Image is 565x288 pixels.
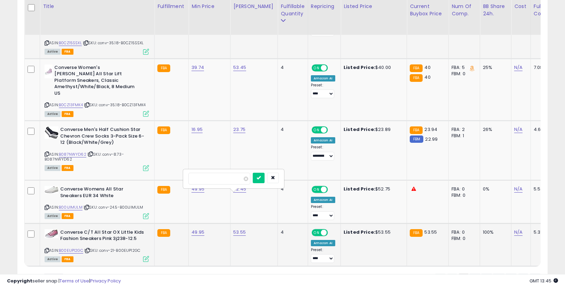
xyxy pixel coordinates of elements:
[233,126,245,133] a: 23.75
[311,197,335,203] div: Amazon AI
[191,229,204,236] a: 49.95
[410,126,423,134] small: FBA
[312,127,321,133] span: ON
[410,135,423,143] small: FBM
[191,186,204,193] a: 49.95
[45,126,149,170] div: ASIN:
[327,229,338,235] span: OFF
[157,64,170,72] small: FBA
[534,186,558,192] div: 5.52
[191,64,204,71] a: 39.74
[157,126,170,134] small: FBA
[452,71,474,77] div: FBM: 0
[60,229,145,244] b: Converse C/T All Star OX Little Kids Fashion Sneakers Pink 3j238-12.5
[344,64,401,71] div: $40.00
[191,3,227,10] div: Min Price
[424,126,437,133] span: 23.94
[514,126,523,133] a: N/A
[327,187,338,193] span: OFF
[311,3,338,10] div: Repricing
[311,75,335,81] div: Amazon AI
[424,229,437,235] span: 53.55
[62,111,73,117] span: FBA
[45,165,61,171] span: All listings currently available for purchase on Amazon
[534,64,558,71] div: 7.08
[59,102,83,108] a: B0CZ13FMK4
[45,256,61,262] span: All listings currently available for purchase on Amazon
[45,186,58,193] img: 31RUuCVKS+L._SL40_.jpg
[410,229,423,237] small: FBA
[514,229,523,236] a: N/A
[452,133,474,139] div: FBM: 1
[327,65,338,71] span: OFF
[59,204,83,210] a: B00IJIMULM
[311,137,335,143] div: Amazon AI
[45,186,149,218] div: ASIN:
[62,256,73,262] span: FBA
[514,3,528,10] div: Cost
[327,127,338,133] span: OFF
[281,186,302,192] div: 4
[7,278,121,285] div: seller snap | |
[59,40,82,46] a: B0CZ15SSXL
[45,213,61,219] span: All listings currently available for purchase on Amazon
[424,64,430,71] span: 40
[281,3,305,17] div: Fulfillable Quantity
[312,229,321,235] span: ON
[410,74,423,82] small: FBA
[452,192,474,199] div: FBM: 0
[233,186,246,193] a: 52.45
[84,204,143,210] span: | SKU: conv-24.5-B00IJIMULM
[534,229,558,235] div: 5.37
[191,126,203,133] a: 16.95
[45,64,53,78] img: 21lAM2JEZjL._SL40_.jpg
[344,126,401,133] div: $23.89
[483,186,506,192] div: 0%
[344,229,401,235] div: $53.55
[344,126,375,133] b: Listed Price:
[62,49,73,55] span: FBA
[233,3,275,10] div: [PERSON_NAME]
[452,229,474,235] div: FBA: 0
[45,126,58,139] img: 41jAvdeM2KL._SL40_.jpg
[59,248,83,254] a: B00EUP12GC
[83,40,144,46] span: | SKU: conv-35.18-B0CZ15SSXL
[514,64,523,71] a: N/A
[344,64,375,71] b: Listed Price:
[84,102,146,108] span: | SKU: conv-35.18-B0CZ13FMK4
[45,229,149,262] div: ASIN:
[311,248,335,263] div: Preset:
[344,3,404,10] div: Listed Price
[45,49,61,55] span: All listings currently available for purchase on Amazon
[483,229,506,235] div: 100%
[233,229,246,236] a: 53.55
[157,186,170,194] small: FBA
[45,111,61,117] span: All listings currently available for purchase on Amazon
[60,278,89,284] a: Terms of Use
[452,126,474,133] div: FBA: 2
[157,3,186,10] div: Fulfillment
[312,65,321,71] span: ON
[7,278,32,284] strong: Copyright
[452,186,474,192] div: FBA: 0
[281,229,302,235] div: 4
[452,3,477,17] div: Num of Comp.
[312,187,321,193] span: ON
[45,2,149,54] div: ASIN:
[410,64,423,72] small: FBA
[344,229,375,235] b: Listed Price:
[483,64,506,71] div: 25%
[311,145,335,161] div: Preset:
[281,126,302,133] div: 4
[45,229,58,238] img: 417aO9GkGkL._SL40_.jpg
[157,229,170,237] small: FBA
[90,278,121,284] a: Privacy Policy
[483,126,506,133] div: 26%
[452,64,474,71] div: FBA: 5
[534,126,558,133] div: 4.67
[452,235,474,242] div: FBM: 0
[60,186,145,201] b: Converse Womens All Star Sneakers EUR 34 White
[59,151,86,157] a: B087NWYD62
[311,83,335,99] div: Preset:
[45,64,149,116] div: ASIN:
